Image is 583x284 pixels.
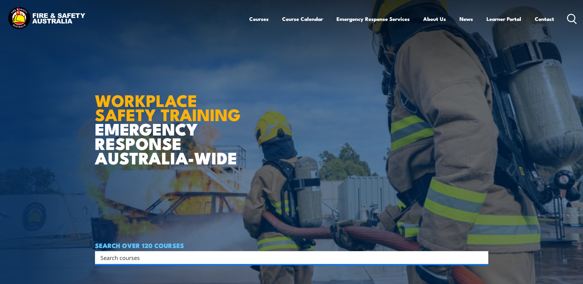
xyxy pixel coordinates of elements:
form: Search form [102,253,476,262]
input: Search input [100,253,475,262]
a: Course Calendar [282,11,323,27]
button: Search magnifier button [478,253,486,262]
h4: SEARCH OVER 120 COURSES [95,242,488,249]
a: Emergency Response Services [337,11,410,27]
strong: WORKPLACE SAFETY TRAINING [95,87,241,127]
a: Courses [249,11,269,27]
a: News [459,11,473,27]
h1: EMERGENCY RESPONSE AUSTRALIA-WIDE [95,77,245,165]
a: About Us [423,11,446,27]
a: Learner Portal [486,11,521,27]
a: Contact [535,11,554,27]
